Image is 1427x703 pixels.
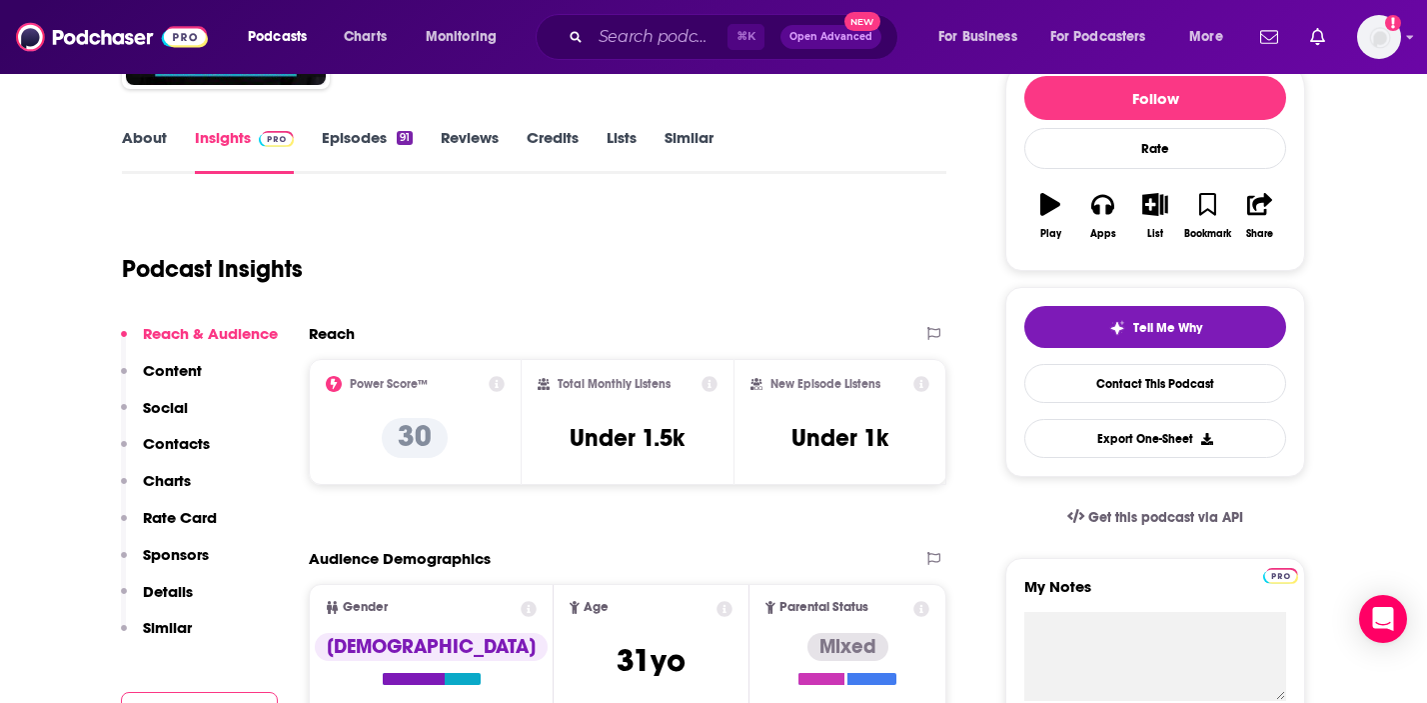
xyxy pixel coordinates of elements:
[1024,364,1286,403] a: Contact This Podcast
[1263,565,1298,584] a: Pro website
[1050,23,1146,51] span: For Podcasters
[555,14,917,60] div: Search podcasts, credits, & more...
[1302,20,1333,54] a: Show notifications dropdown
[426,23,497,51] span: Monitoring
[924,21,1042,53] button: open menu
[570,423,685,453] h3: Under 1.5k
[344,23,387,51] span: Charts
[1040,228,1061,240] div: Play
[789,32,872,42] span: Open Advanced
[350,377,428,391] h2: Power Score™
[591,21,727,53] input: Search podcasts, credits, & more...
[343,601,388,614] span: Gender
[331,21,399,53] a: Charts
[1024,180,1076,252] button: Play
[121,361,202,398] button: Content
[1246,228,1273,240] div: Share
[195,128,294,174] a: InsightsPodchaser Pro
[779,601,868,614] span: Parental Status
[1181,180,1233,252] button: Bookmark
[143,398,188,417] p: Social
[309,549,491,568] h2: Audience Demographics
[1133,320,1202,336] span: Tell Me Why
[121,618,192,655] button: Similar
[16,18,208,56] img: Podchaser - Follow, Share and Rate Podcasts
[121,582,193,619] button: Details
[1109,320,1125,336] img: tell me why sparkle
[1252,20,1286,54] a: Show notifications dropdown
[441,128,499,174] a: Reviews
[121,324,278,361] button: Reach & Audience
[121,398,188,435] button: Social
[234,21,333,53] button: open menu
[1024,76,1286,120] button: Follow
[1090,228,1116,240] div: Apps
[1024,577,1286,612] label: My Notes
[143,545,209,564] p: Sponsors
[121,545,209,582] button: Sponsors
[1037,21,1175,53] button: open menu
[1024,128,1286,169] div: Rate
[143,618,192,637] p: Similar
[607,128,637,174] a: Lists
[558,377,671,391] h2: Total Monthly Listens
[727,24,764,50] span: ⌘ K
[1357,15,1401,59] span: Logged in as KSKristina
[309,324,355,343] h2: Reach
[143,582,193,601] p: Details
[617,641,686,680] span: 31 yo
[1147,228,1163,240] div: List
[1359,595,1407,643] div: Open Intercom Messenger
[1088,509,1243,526] span: Get this podcast via API
[1357,15,1401,59] img: User Profile
[1024,419,1286,458] button: Export One-Sheet
[143,508,217,527] p: Rate Card
[844,12,880,31] span: New
[122,128,167,174] a: About
[1184,228,1231,240] div: Bookmark
[143,361,202,380] p: Content
[248,23,307,51] span: Podcasts
[322,128,413,174] a: Episodes91
[1357,15,1401,59] button: Show profile menu
[259,131,294,147] img: Podchaser Pro
[1076,180,1128,252] button: Apps
[1024,306,1286,348] button: tell me why sparkleTell Me Why
[770,377,880,391] h2: New Episode Listens
[397,131,413,145] div: 91
[315,633,548,661] div: [DEMOGRAPHIC_DATA]
[1175,21,1248,53] button: open menu
[1234,180,1286,252] button: Share
[807,633,888,661] div: Mixed
[122,254,303,284] h1: Podcast Insights
[1051,493,1259,542] a: Get this podcast via API
[1129,180,1181,252] button: List
[121,471,191,508] button: Charts
[143,324,278,343] p: Reach & Audience
[665,128,713,174] a: Similar
[584,601,609,614] span: Age
[143,471,191,490] p: Charts
[412,21,523,53] button: open menu
[780,25,881,49] button: Open AdvancedNew
[527,128,579,174] a: Credits
[938,23,1017,51] span: For Business
[121,508,217,545] button: Rate Card
[791,423,888,453] h3: Under 1k
[121,434,210,471] button: Contacts
[1263,568,1298,584] img: Podchaser Pro
[382,418,448,458] p: 30
[143,434,210,453] p: Contacts
[1385,15,1401,31] svg: Add a profile image
[1189,23,1223,51] span: More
